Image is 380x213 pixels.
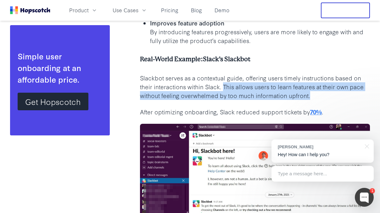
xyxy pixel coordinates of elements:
h5: Real-World Example: [140,55,370,64]
div: Simple user onboarding at an affordable price. [18,50,102,85]
span: Product [69,6,89,14]
p: By introducing features progressively, users are more likely to engage with and fully utilize the... [150,27,370,45]
b: Improves feature adoption [150,19,224,27]
p: Slackbot serves as a contextual guide, offering users timely instructions based on their interact... [140,74,370,100]
b: Slack’s Slackbot [203,56,250,63]
p: After optimizing onboarding, Slack reduced support tickets by . [140,107,370,116]
a: Blog [188,5,204,15]
div: [PERSON_NAME] [278,144,361,150]
a: Demo [212,5,232,15]
a: Home [10,6,50,14]
img: Mark Spera [259,151,268,161]
p: Hey! How can I help you? [278,151,367,158]
button: Free Trial [321,3,370,18]
button: Use Cases [109,5,151,15]
div: 1 [370,188,375,194]
div: Type a message here... [271,166,374,182]
a: Get Hopscotch [18,93,88,111]
a: 70% [310,107,322,116]
button: Product [65,5,101,15]
a: Pricing [159,5,181,15]
span: Use Cases [113,6,138,14]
